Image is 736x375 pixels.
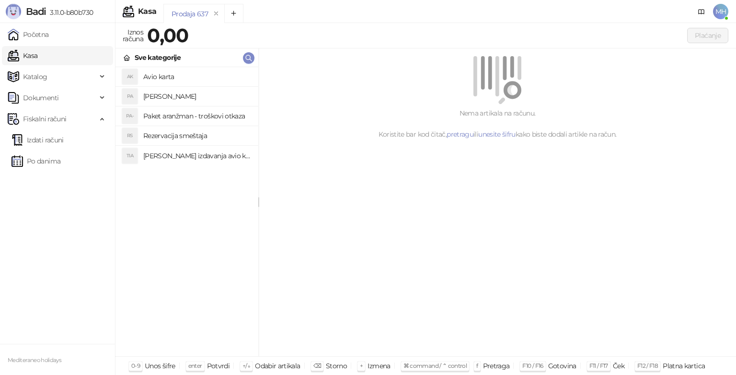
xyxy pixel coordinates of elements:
h4: [PERSON_NAME] [143,89,251,104]
div: Izmena [368,360,390,372]
div: TIA [122,148,138,164]
span: F10 / F16 [522,362,543,369]
span: ⌘ command / ⌃ control [403,362,467,369]
h4: Paket aranžman - troškovi otkaza [143,108,251,124]
a: Dokumentacija [694,4,709,19]
div: PA [122,89,138,104]
span: f [476,362,478,369]
div: Potvrdi [207,360,230,372]
a: Kasa [8,46,37,65]
div: Storno [326,360,347,372]
div: Unos šifre [145,360,175,372]
div: Prodaja 637 [172,9,208,19]
span: ⌫ [313,362,321,369]
h4: [PERSON_NAME] izdavanja avio karta [143,148,251,164]
img: Logo [6,4,21,19]
span: + [360,362,363,369]
button: Add tab [224,4,243,23]
div: RS [122,128,138,143]
a: unesite šifru [478,130,516,139]
div: Platna kartica [663,360,705,372]
a: pretragu [447,130,473,139]
span: Fiskalni računi [23,109,66,129]
button: Plaćanje [687,28,728,43]
a: Početna [8,25,49,44]
div: grid [115,67,258,356]
button: remove [210,10,222,18]
h4: Avio karta [143,69,251,84]
div: Kasa [138,8,156,15]
span: ↑/↓ [242,362,250,369]
span: F12 / F18 [637,362,658,369]
a: Izdati računi [11,130,64,150]
strong: 0,00 [147,23,188,47]
span: 0-9 [131,362,140,369]
div: Gotovina [548,360,576,372]
span: Dokumenti [23,88,58,107]
span: MH [713,4,728,19]
span: Badi [26,6,46,17]
span: Katalog [23,67,47,86]
span: F11 / F17 [589,362,608,369]
small: Mediteraneo holidays [8,357,61,363]
div: Iznos računa [121,26,145,45]
div: AK [122,69,138,84]
div: PA- [122,108,138,124]
div: Sve kategorije [135,52,181,63]
div: Pretraga [483,360,510,372]
h4: Rezervacija smeštaja [143,128,251,143]
span: 3.11.0-b80b730 [46,8,93,17]
div: Odabir artikala [255,360,300,372]
div: Ček [613,360,624,372]
a: Po danima [11,152,60,171]
div: Nema artikala na računu. Koristite bar kod čitač, ili kako biste dodali artikle na račun. [270,108,724,140]
span: enter [188,362,202,369]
